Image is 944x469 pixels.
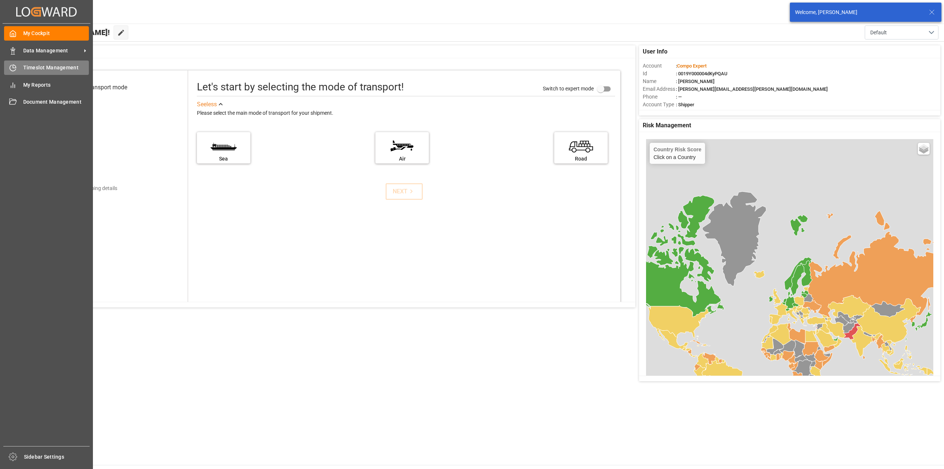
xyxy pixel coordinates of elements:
[653,146,701,160] div: Click on a Country
[653,146,701,152] h4: Country Risk Score
[643,47,667,56] span: User Info
[71,185,117,192] div: Add shipping details
[643,101,676,108] span: Account Type
[643,93,676,101] span: Phone
[197,109,615,118] div: Please select the main mode of transport for your shipment.
[676,79,715,84] span: : [PERSON_NAME]
[197,100,217,109] div: See less
[23,47,81,55] span: Data Management
[4,95,89,109] a: Document Management
[918,143,930,155] a: Layers
[23,64,89,72] span: Timeslot Management
[386,183,423,200] button: NEXT
[643,85,676,93] span: Email Address
[676,71,728,76] span: : 0019Y000004dKyPQAU
[543,86,594,92] span: Switch to expert mode
[643,62,676,70] span: Account
[643,77,676,85] span: Name
[24,453,90,461] span: Sidebar Settings
[795,8,922,16] div: Welcome, [PERSON_NAME]
[197,79,404,95] div: Let's start by selecting the mode of transport!
[70,83,127,92] div: Select transport mode
[23,81,89,89] span: My Reports
[379,155,425,163] div: Air
[558,155,604,163] div: Road
[4,26,89,41] a: My Cockpit
[676,63,707,69] span: :
[676,86,828,92] span: : [PERSON_NAME][EMAIL_ADDRESS][PERSON_NAME][DOMAIN_NAME]
[677,63,707,69] span: Compo Expert
[4,61,89,75] a: Timeslot Management
[4,77,89,92] a: My Reports
[201,155,247,163] div: Sea
[643,70,676,77] span: Id
[393,187,415,196] div: NEXT
[865,25,938,39] button: open menu
[870,29,887,37] span: Default
[23,30,89,37] span: My Cockpit
[676,102,694,107] span: : Shipper
[643,121,691,130] span: Risk Management
[676,94,682,100] span: : —
[23,98,89,106] span: Document Management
